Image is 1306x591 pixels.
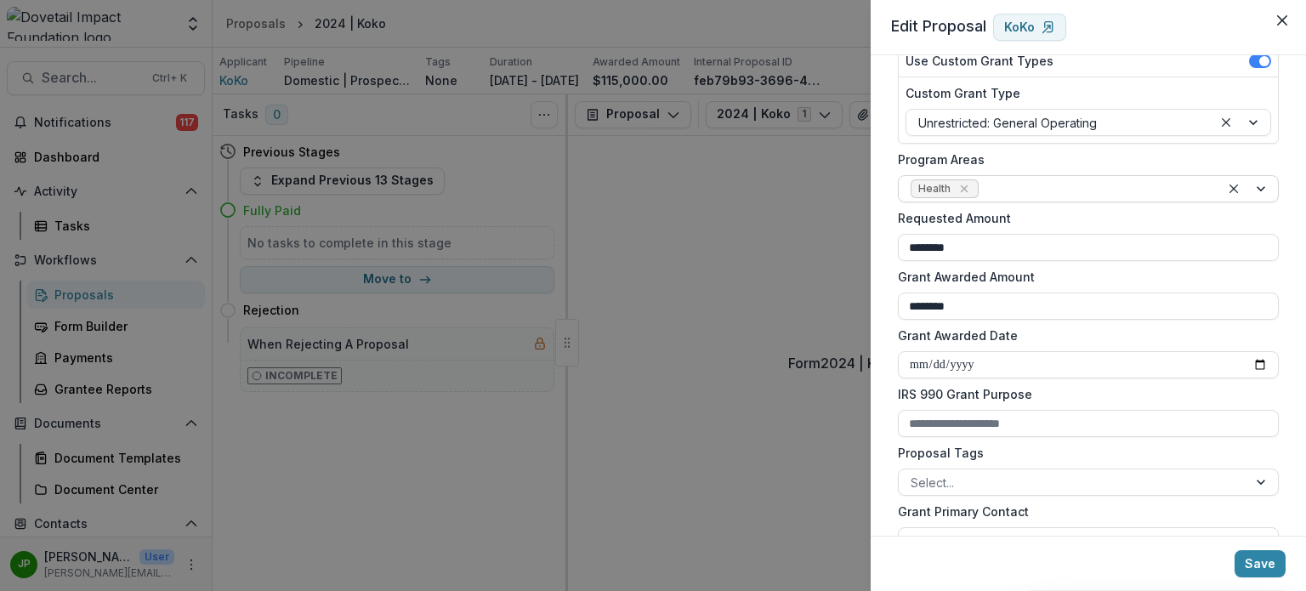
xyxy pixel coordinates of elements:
label: Use Custom Grant Types [906,52,1053,70]
button: Save [1235,550,1286,577]
div: Clear selected options [1224,179,1244,199]
div: Remove Health [956,180,973,197]
a: KoKo [993,14,1066,41]
label: Requested Amount [898,209,1269,227]
p: KoKo [1004,20,1035,35]
label: Grant Awarded Amount [898,268,1269,286]
label: Proposal Tags [898,444,1269,462]
label: IRS 990 Grant Purpose [898,385,1269,403]
span: Health [918,183,951,195]
label: Grant Primary Contact [898,503,1269,520]
label: Grant Awarded Date [898,327,1269,344]
div: Clear selected options [1216,112,1236,133]
label: Custom Grant Type [906,84,1261,102]
button: Close [1269,7,1296,34]
label: Program Areas [898,151,1269,168]
span: Edit Proposal [891,17,986,35]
